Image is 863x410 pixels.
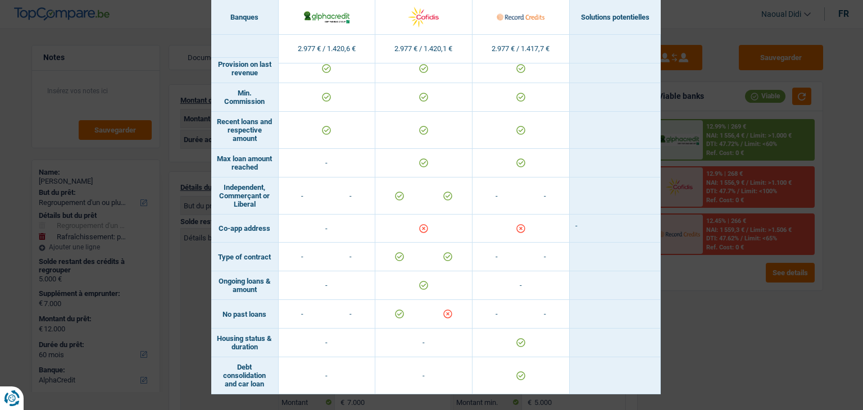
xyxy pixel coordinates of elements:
[279,271,376,300] td: -
[326,300,375,328] td: -
[497,5,544,29] img: Record Credits
[473,243,521,271] td: -
[211,300,279,329] td: No past loans
[326,243,375,271] td: -
[279,300,327,328] td: -
[399,5,447,29] img: Cofidis
[211,83,279,112] td: Min. Commission
[279,149,376,177] td: -
[279,215,376,243] td: -
[521,300,569,328] td: -
[473,35,570,63] td: 2.977 € / 1.417,7 €
[211,243,279,271] td: Type of contract
[375,357,473,394] td: -
[279,177,327,214] td: -
[279,329,376,357] td: -
[473,271,570,300] td: -
[211,357,279,394] td: Debt consolidation and car loan
[375,329,473,357] td: -
[473,177,521,214] td: -
[570,215,661,243] td: -
[521,243,569,271] td: -
[211,177,279,215] td: Independent, Commerçant or Liberal
[211,329,279,357] td: Housing status & duration
[279,243,327,271] td: -
[326,177,375,214] td: -
[375,35,473,63] td: 2.977 € / 1.420,1 €
[211,215,279,243] td: Co-app address
[521,177,569,214] td: -
[211,149,279,177] td: Max loan amount reached
[211,112,279,149] td: Recent loans and respective amount
[473,300,521,328] td: -
[279,35,376,63] td: 2.977 € / 1.420,6 €
[211,54,279,83] td: Provision on last revenue
[211,271,279,300] td: Ongoing loans & amount
[303,10,351,24] img: AlphaCredit
[279,357,376,394] td: -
